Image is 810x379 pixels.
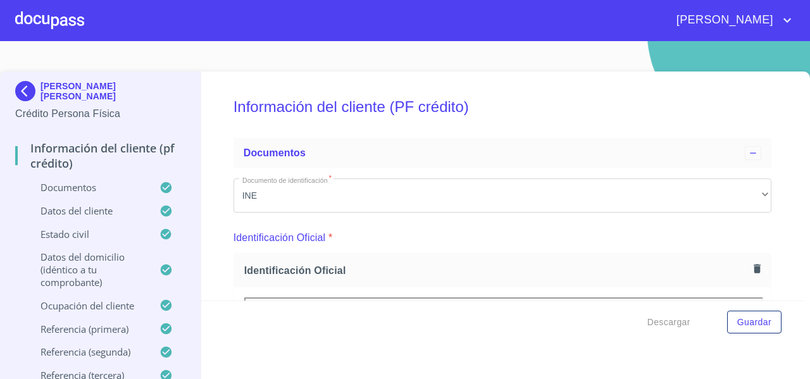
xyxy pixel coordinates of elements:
p: [PERSON_NAME] [PERSON_NAME] [40,81,185,101]
h5: Información del cliente (PF crédito) [234,81,771,133]
p: Ocupación del Cliente [15,299,159,312]
p: Referencia (primera) [15,323,159,335]
div: [PERSON_NAME] [PERSON_NAME] [15,81,185,106]
p: Información del cliente (PF crédito) [15,140,185,171]
img: Docupass spot blue [15,81,40,101]
p: Estado Civil [15,228,159,240]
div: INE [234,178,771,213]
p: Crédito Persona Física [15,106,185,121]
span: Documentos [244,147,306,158]
div: Documentos [234,138,771,168]
p: Datos del domicilio (idéntico a tu comprobante) [15,251,159,289]
p: Referencia (segunda) [15,345,159,358]
span: Guardar [737,314,771,330]
span: Identificación Oficial [244,264,749,277]
button: Descargar [642,311,695,334]
p: Identificación Oficial [234,230,326,245]
span: Descargar [647,314,690,330]
p: Datos del cliente [15,204,159,217]
span: [PERSON_NAME] [667,10,780,30]
button: Guardar [727,311,782,334]
p: Documentos [15,181,159,194]
button: account of current user [667,10,795,30]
